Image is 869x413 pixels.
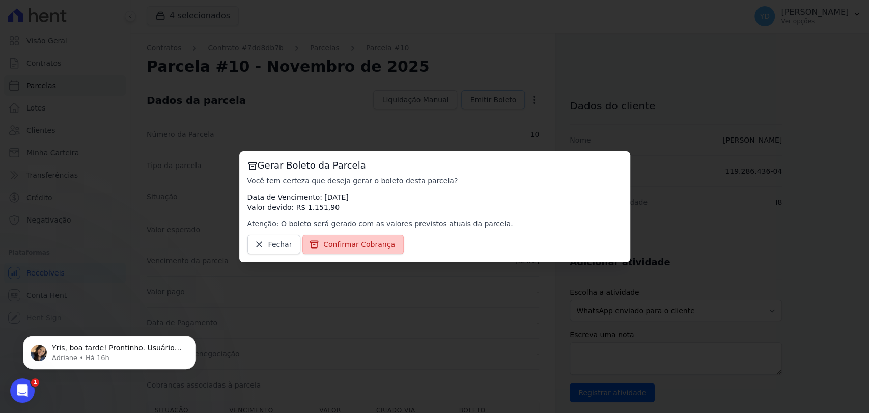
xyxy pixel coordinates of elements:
[247,192,622,212] p: Data de Vencimento: [DATE] Valor devido: R$ 1.151,90
[10,378,35,403] iframe: Intercom live chat
[247,235,301,254] a: Fechar
[31,378,39,387] span: 1
[323,239,395,250] span: Confirmar Cobrança
[247,159,622,172] h3: Gerar Boleto da Parcela
[247,176,622,186] p: Você tem certeza que deseja gerar o boleto desta parcela?
[268,239,292,250] span: Fechar
[247,218,622,229] p: Atenção: O boleto será gerado com as valores previstos atuais da parcela.
[302,235,404,254] a: Confirmar Cobrança
[8,314,211,386] iframe: Intercom notifications mensagem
